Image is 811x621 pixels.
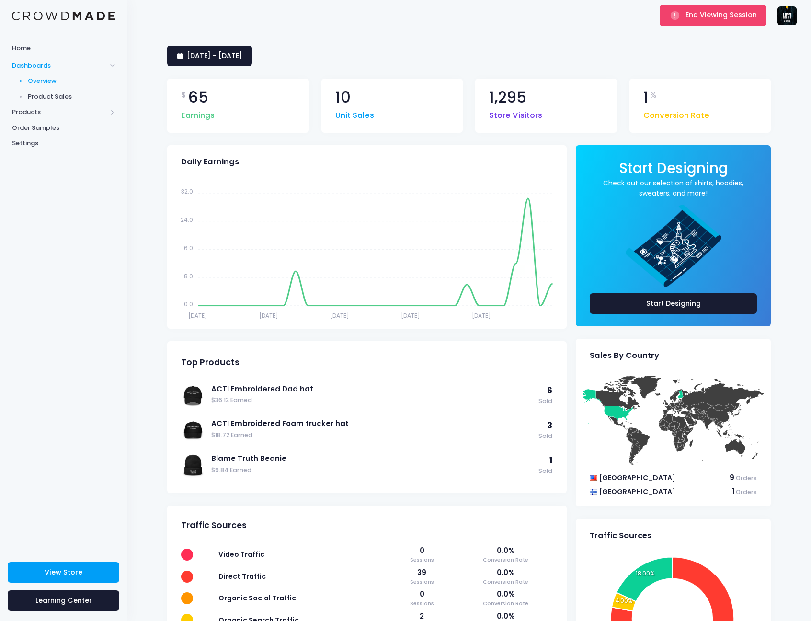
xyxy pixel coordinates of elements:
span: Store Visitors [489,105,542,122]
a: ACTI Embroidered Dad hat [211,384,534,394]
span: Conversion Rate [459,556,552,564]
span: 65 [188,90,208,105]
span: Direct Traffic [218,572,266,581]
span: 0 [394,589,449,599]
a: Start Designing [619,166,728,175]
img: Logo [12,11,115,21]
span: 0.0% [459,567,552,578]
span: Top Products [181,357,240,368]
span: Sales By Country [590,351,659,360]
span: 0 [394,545,449,556]
span: 3 [547,420,552,431]
tspan: [DATE] [472,311,491,319]
span: $36.12 Earned [211,396,534,405]
span: 0.0% [459,589,552,599]
span: Unit Sales [335,105,374,122]
span: [DATE] - [DATE] [187,51,242,60]
span: 0.0% [459,545,552,556]
span: [GEOGRAPHIC_DATA] [599,473,675,483]
span: End Viewing Session [685,10,757,20]
span: Sessions [394,599,449,608]
span: 1,295 [489,90,526,105]
span: [GEOGRAPHIC_DATA] [599,487,675,496]
span: 9 [730,472,734,483]
a: Check out our selection of shirts, hoodies, sweaters, and more! [590,178,757,198]
span: Overview [28,76,115,86]
tspan: 0.0 [184,300,193,308]
tspan: [DATE] [188,311,207,319]
a: Learning Center [8,590,119,611]
span: 1 [549,455,552,466]
a: View Store [8,562,119,583]
span: 10 [335,90,351,105]
span: % [650,90,657,101]
span: Start Designing [619,158,728,178]
a: ACTI Embroidered Foam trucker hat [211,418,534,429]
span: Sold [538,432,552,441]
span: Learning Center [35,596,92,605]
span: Organic Social Traffic [218,593,296,603]
span: Traffic Sources [590,531,651,540]
span: $9.84 Earned [211,466,534,475]
span: Dashboards [12,61,107,70]
tspan: [DATE] [401,311,420,319]
span: 6 [547,385,552,396]
tspan: [DATE] [259,311,278,319]
span: Earnings [181,105,215,122]
span: Conversion Rate [643,105,709,122]
span: Sold [538,467,552,476]
tspan: 16.0 [182,243,193,252]
a: Start Designing [590,293,757,314]
span: Orders [736,474,757,482]
span: View Store [45,567,82,577]
span: Conversion Rate [459,578,552,586]
span: 1 [643,90,649,105]
span: 1 [732,486,734,496]
span: 39 [394,567,449,578]
tspan: 8.0 [184,272,193,280]
img: User [777,6,797,25]
span: Orders [736,488,757,496]
span: Video Traffic [218,550,264,559]
span: Conversion Rate [459,599,552,608]
tspan: [DATE] [330,311,349,319]
span: Sold [538,397,552,406]
button: End Viewing Session [660,5,766,26]
span: $ [181,90,186,101]
span: Traffic Sources [181,520,247,530]
a: Blame Truth Beanie [211,453,534,464]
span: Sessions [394,578,449,586]
tspan: 32.0 [181,187,193,195]
span: Sessions [394,556,449,564]
span: Order Samples [12,123,115,133]
span: $18.72 Earned [211,431,534,440]
span: Home [12,44,115,53]
span: Product Sales [28,92,115,102]
span: Products [12,107,107,117]
tspan: 24.0 [181,216,193,224]
span: Daily Earnings [181,157,239,167]
a: [DATE] - [DATE] [167,46,252,66]
span: Settings [12,138,115,148]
